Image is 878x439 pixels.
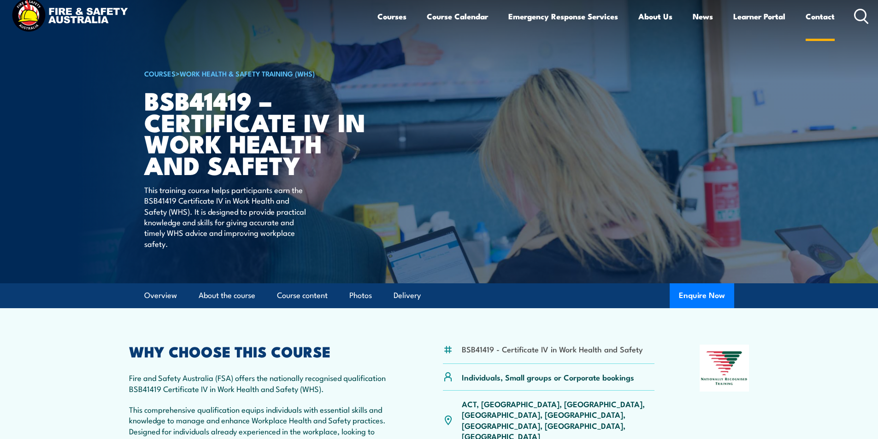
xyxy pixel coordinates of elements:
[144,283,177,308] a: Overview
[144,89,372,176] h1: BSB41419 – Certificate IV in Work Health and Safety
[144,68,372,79] h6: >
[427,4,488,29] a: Course Calendar
[129,345,398,357] h2: WHY CHOOSE THIS COURSE
[670,283,734,308] button: Enquire Now
[277,283,328,308] a: Course content
[180,68,315,78] a: Work Health & Safety Training (WHS)
[508,4,618,29] a: Emergency Response Services
[462,344,643,354] li: BSB41419 - Certificate IV in Work Health and Safety
[129,372,398,394] p: Fire and Safety Australia (FSA) offers the nationally recognised qualification BSB41419 Certifica...
[349,283,372,308] a: Photos
[638,4,672,29] a: About Us
[377,4,407,29] a: Courses
[693,4,713,29] a: News
[700,345,749,392] img: Nationally Recognised Training logo.
[144,68,176,78] a: COURSES
[394,283,421,308] a: Delivery
[733,4,785,29] a: Learner Portal
[144,184,312,249] p: This training course helps participants earn the BSB41419 Certificate IV in Work Health and Safet...
[462,372,634,382] p: Individuals, Small groups or Corporate bookings
[199,283,255,308] a: About the course
[806,4,835,29] a: Contact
